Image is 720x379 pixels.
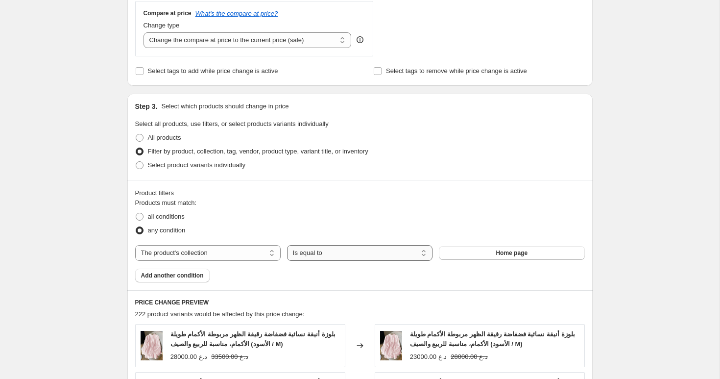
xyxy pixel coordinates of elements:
[211,352,248,362] strike: 33500.00 د.ع
[148,67,278,75] span: Select tags to add while price change is active
[141,272,204,279] span: Add another condition
[496,249,528,257] span: Home page
[135,269,210,282] button: Add another condition
[135,101,158,111] h2: Step 3.
[439,246,584,260] button: Home page
[141,331,163,360] img: 174901719499e00bf9c00ac25e0da74b8417cdda4e_thumbnail_900x_97e2acd4-19a4-4b97-9dd2-9469c51bddc5_80...
[135,310,305,318] span: 222 product variants would be affected by this price change:
[148,161,245,169] span: Select product variants individually
[144,22,180,29] span: Change type
[161,101,288,111] p: Select which products should change in price
[135,199,197,206] span: Products must match:
[355,35,365,45] div: help
[148,213,185,220] span: all conditions
[148,134,181,141] span: All products
[135,299,585,306] h6: PRICE CHANGE PREVIEW
[170,330,336,348] span: بلوزة أنيقة نسائية فضفاضة رقيقة الظهر مربوطة الأكمام طويلة الأكمام، مناسبة للربيع والصيف (الأسود ...
[380,331,402,360] img: 174901719499e00bf9c00ac25e0da74b8417cdda4e_thumbnail_900x_97e2acd4-19a4-4b97-9dd2-9469c51bddc5_80...
[170,352,207,362] div: 28000.00 د.ع
[135,120,329,127] span: Select all products, use filters, or select products variants individually
[135,188,585,198] div: Product filters
[410,352,447,362] div: 23000.00 د.ع
[410,330,575,348] span: بلوزة أنيقة نسائية فضفاضة رقيقة الظهر مربوطة الأكمام طويلة الأكمام، مناسبة للربيع والصيف (الأسود ...
[148,148,368,155] span: Filter by product, collection, tag, vendor, product type, variant title, or inventory
[195,10,278,17] button: What's the compare at price?
[148,227,186,234] span: any condition
[144,9,192,17] h3: Compare at price
[386,67,527,75] span: Select tags to remove while price change is active
[451,352,487,362] strike: 28000.00 د.ع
